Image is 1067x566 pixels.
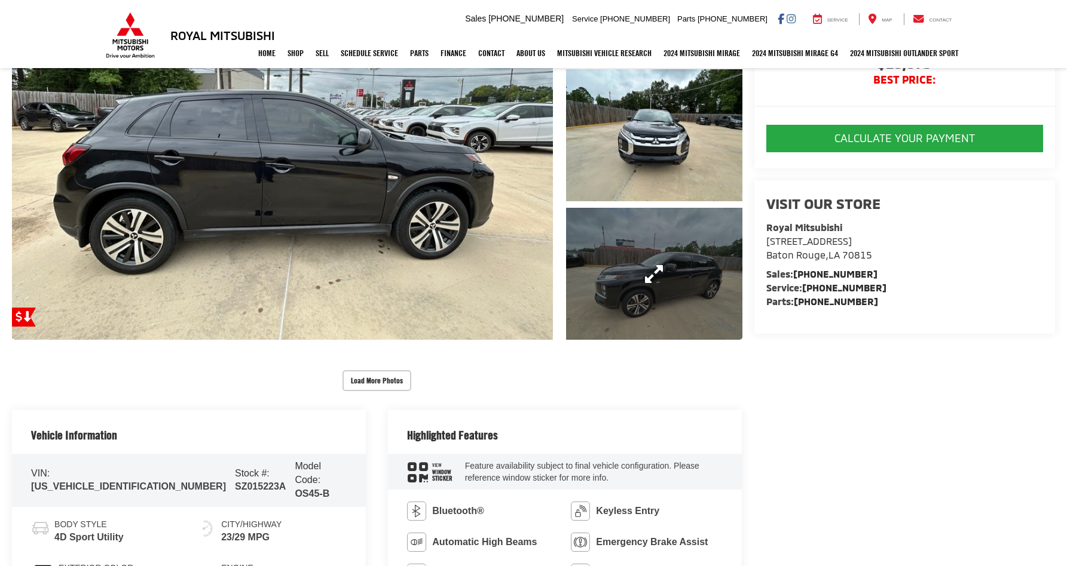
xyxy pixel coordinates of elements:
[295,461,321,485] span: Model Code:
[432,536,537,549] span: Automatic High Beams
[198,519,217,538] img: Fuel Economy
[221,519,282,531] span: City/Highway
[698,14,768,23] span: [PHONE_NUMBER]
[54,531,124,545] span: 4D Sport Utility
[432,475,453,482] span: Sticker
[859,13,901,25] a: Map
[566,69,742,201] a: Expand Photo 2
[766,222,842,233] strong: Royal Mitsubishi
[766,235,852,247] span: [STREET_ADDRESS]
[432,462,453,469] span: View
[572,14,598,23] span: Service
[766,249,826,260] span: Baton Rouge
[571,533,590,552] img: Emergency Brake Assist
[929,17,952,23] span: Contact
[343,370,411,391] button: Load More Photos
[12,307,36,327] a: Get Price Drop Alert
[564,68,744,203] img: 2023 Mitsubishi Outlander Sport 2.0 ES
[802,282,886,293] a: [PHONE_NUMBER]
[766,125,1043,152] button: CALCULATE YOUR PAYMENT
[766,282,886,293] strong: Service:
[904,13,961,25] a: Contact
[407,462,453,482] div: window sticker
[571,502,590,521] img: Keyless Entry
[488,14,564,23] span: [PHONE_NUMBER]
[432,505,484,518] span: Bluetooth®
[766,74,1043,86] span: BEST PRICE:
[235,468,270,478] span: Stock #:
[566,208,742,340] a: Expand Photo 3
[465,461,699,482] span: Feature availability subject to final vehicle configuration. Please reference window sticker for ...
[221,531,282,545] span: 23/29 MPG
[746,38,844,68] a: 2024 Mitsubishi Mirage G4
[310,38,335,68] a: Sell
[804,13,857,25] a: Service
[510,38,551,68] a: About Us
[103,12,157,59] img: Mitsubishi
[404,38,435,68] a: Parts: Opens in a new tab
[596,505,659,518] span: Keyless Entry
[827,17,848,23] span: Service
[596,536,708,549] span: Emergency Brake Assist
[31,468,50,478] span: VIN:
[787,14,796,23] a: Instagram: Click to visit our Instagram page
[766,235,872,260] a: [STREET_ADDRESS] Baton Rouge,LA 70815
[472,38,510,68] a: Contact
[282,38,310,68] a: Shop
[407,533,426,552] img: Automatic High Beams
[432,469,453,475] span: Window
[766,196,1043,211] h2: Visit our Store
[407,502,426,521] img: Bluetooth®
[844,38,964,68] a: 2024 Mitsubishi Outlander SPORT
[335,38,404,68] a: Schedule Service: Opens in a new tab
[778,14,784,23] a: Facebook: Click to visit our Facebook page
[828,249,840,260] span: LA
[600,14,670,23] span: [PHONE_NUMBER]
[766,268,878,279] strong: Sales:
[295,488,329,499] span: OS45-B
[677,14,695,23] span: Parts
[882,17,892,23] span: Map
[252,38,282,68] a: Home
[31,429,117,442] h2: Vehicle Information
[435,38,472,68] a: Finance
[842,249,872,260] span: 70815
[766,249,872,260] span: ,
[235,481,286,491] span: SZ015223A
[31,481,226,491] span: [US_VEHICLE_IDENTIFICATION_NUMBER]
[465,14,486,23] span: Sales
[794,296,878,307] a: [PHONE_NUMBER]
[658,38,746,68] a: 2024 Mitsubishi Mirage
[54,519,124,531] span: Body Style
[407,429,498,442] h2: Highlighted Features
[766,296,878,307] strong: Parts:
[170,29,275,42] h3: Royal Mitsubishi
[551,38,658,68] a: Mitsubishi Vehicle Research
[793,268,878,279] a: [PHONE_NUMBER]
